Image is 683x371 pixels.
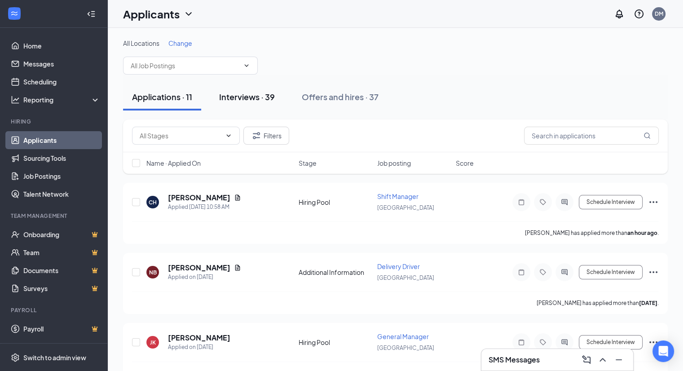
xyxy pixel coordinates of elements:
[579,195,643,209] button: Schedule Interview
[23,131,100,149] a: Applicants
[234,194,241,201] svg: Document
[123,39,159,47] span: All Locations
[648,197,659,208] svg: Ellipses
[581,354,592,365] svg: ComposeMessage
[579,265,643,279] button: Schedule Interview
[168,333,230,343] h5: [PERSON_NAME]
[225,132,232,139] svg: ChevronDown
[627,230,657,236] b: an hour ago
[538,269,548,276] svg: Tag
[23,320,100,338] a: PayrollCrown
[524,127,659,145] input: Search in applications
[23,167,100,185] a: Job Postings
[299,159,317,168] span: Stage
[23,149,100,167] a: Sourcing Tools
[614,9,625,19] svg: Notifications
[299,268,372,277] div: Additional Information
[23,185,100,203] a: Talent Network
[538,199,548,206] svg: Tag
[579,335,643,349] button: Schedule Interview
[643,132,651,139] svg: MagnifyingGlass
[377,344,434,351] span: [GEOGRAPHIC_DATA]
[23,37,100,55] a: Home
[168,203,241,212] div: Applied [DATE] 10:58 AM
[243,127,289,145] button: Filter Filters
[219,91,275,102] div: Interviews · 39
[23,55,100,73] a: Messages
[131,61,239,71] input: All Job Postings
[516,269,527,276] svg: Note
[123,6,180,22] h1: Applicants
[87,9,96,18] svg: Collapse
[132,91,192,102] div: Applications · 11
[299,198,372,207] div: Hiring Pool
[251,130,262,141] svg: Filter
[302,91,379,102] div: Offers and hires · 37
[168,343,230,352] div: Applied on [DATE]
[23,261,100,279] a: DocumentsCrown
[168,193,230,203] h5: [PERSON_NAME]
[652,340,674,362] div: Open Intercom Messenger
[559,199,570,206] svg: ActiveChat
[579,353,594,367] button: ComposeMessage
[150,339,156,346] div: JK
[234,264,241,271] svg: Document
[299,338,372,347] div: Hiring Pool
[516,199,527,206] svg: Note
[377,159,411,168] span: Job posting
[648,267,659,278] svg: Ellipses
[149,269,157,276] div: NB
[183,9,194,19] svg: ChevronDown
[11,306,98,314] div: Payroll
[11,118,98,125] div: Hiring
[377,274,434,281] span: [GEOGRAPHIC_DATA]
[525,229,659,237] p: [PERSON_NAME] has applied more than .
[168,273,241,282] div: Applied on [DATE]
[377,332,429,340] span: General Manager
[612,353,626,367] button: Minimize
[559,269,570,276] svg: ActiveChat
[11,212,98,220] div: Team Management
[538,339,548,346] svg: Tag
[23,225,100,243] a: OnboardingCrown
[23,73,100,91] a: Scheduling
[23,353,86,362] div: Switch to admin view
[648,337,659,348] svg: Ellipses
[168,263,230,273] h5: [PERSON_NAME]
[23,279,100,297] a: SurveysCrown
[11,353,20,362] svg: Settings
[23,95,101,104] div: Reporting
[377,204,434,211] span: [GEOGRAPHIC_DATA]
[11,95,20,104] svg: Analysis
[613,354,624,365] svg: Minimize
[655,10,663,18] div: DM
[377,192,419,200] span: Shift Manager
[243,62,250,69] svg: ChevronDown
[595,353,610,367] button: ChevronUp
[516,339,527,346] svg: Note
[168,39,192,47] span: Change
[456,159,474,168] span: Score
[140,131,221,141] input: All Stages
[639,300,657,306] b: [DATE]
[634,9,644,19] svg: QuestionInfo
[489,355,540,365] h3: SMS Messages
[146,159,201,168] span: Name · Applied On
[559,339,570,346] svg: ActiveChat
[377,262,420,270] span: Delivery Driver
[597,354,608,365] svg: ChevronUp
[10,9,19,18] svg: WorkstreamLogo
[23,243,100,261] a: TeamCrown
[537,299,659,307] p: [PERSON_NAME] has applied more than .
[149,199,157,206] div: CH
